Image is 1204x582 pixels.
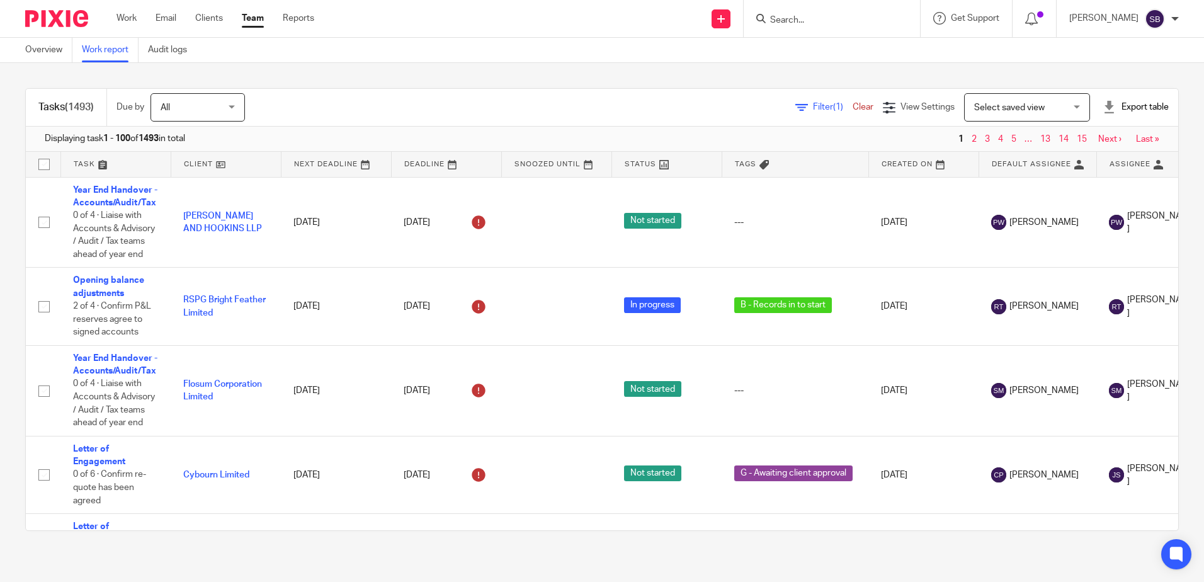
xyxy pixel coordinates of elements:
a: 13 [1040,135,1050,144]
span: In progress [624,297,681,313]
img: svg%3E [1109,215,1124,230]
span: [PERSON_NAME] [1009,300,1079,312]
span: Not started [624,465,681,481]
a: Opening balance adjustments [73,276,144,297]
a: Clear [853,103,873,111]
span: 0 of 4 · Liaise with Accounts & Advisory / Audit / Tax teams ahead of year end [73,380,155,428]
td: [DATE] [281,177,391,268]
b: 1 - 100 [103,134,130,143]
nav: pager [955,134,1159,144]
span: [PERSON_NAME] [1127,210,1194,236]
img: svg%3E [1109,467,1124,482]
span: [PERSON_NAME] [1009,469,1079,481]
img: svg%3E [1109,383,1124,398]
img: svg%3E [991,467,1006,482]
a: 15 [1077,135,1087,144]
td: [DATE] [868,345,979,436]
a: 2 [972,135,977,144]
div: --- [734,384,856,397]
td: [DATE] [281,268,391,345]
span: Filter [813,103,853,111]
img: svg%3E [1145,9,1165,29]
span: [PERSON_NAME] [1009,216,1079,229]
span: … [1021,132,1035,147]
td: [DATE] [281,345,391,436]
span: [PERSON_NAME] [1127,462,1194,488]
td: [DATE] [868,177,979,268]
span: 2 of 4 · Confirm P&L reserves agree to signed accounts [73,302,151,336]
input: Search [769,15,882,26]
span: [PERSON_NAME] [1127,378,1194,404]
a: Clients [195,12,223,25]
div: [DATE] [404,380,489,401]
span: All [161,103,170,112]
div: [DATE] [404,465,489,485]
p: [PERSON_NAME] [1069,12,1139,25]
div: Export table [1103,101,1169,113]
img: svg%3E [991,215,1006,230]
img: svg%3E [1109,299,1124,314]
a: Next › [1098,135,1122,144]
span: B - Records in to start [734,297,832,313]
img: Pixie [25,10,88,27]
span: 0 of 6 · Confirm re-quote has been agreed [73,471,146,505]
a: Letter of Engagement [73,522,125,544]
span: 1 [955,132,967,147]
a: Work report [82,38,139,62]
span: View Settings [900,103,955,111]
div: [DATE] [404,297,489,317]
a: Flosum Corporation Limited [183,380,262,401]
img: svg%3E [991,383,1006,398]
a: Reports [283,12,314,25]
h1: Tasks [38,101,94,114]
span: Not started [624,213,681,229]
a: Email [156,12,176,25]
a: RSPG Bright Feather Limited [183,295,266,317]
a: Audit logs [148,38,196,62]
p: Due by [116,101,144,113]
a: Team [242,12,264,25]
a: Year End Handover - Accounts/Audit/Tax [73,354,157,375]
a: Year End Handover - Accounts/Audit/Tax [73,186,157,207]
span: (1493) [65,102,94,112]
span: Tags [735,161,756,168]
a: Last » [1136,135,1159,144]
span: (1) [833,103,843,111]
div: [DATE] [404,212,489,232]
a: [PERSON_NAME] AND HOOKINS LLP [183,212,262,233]
b: 1493 [139,134,159,143]
a: Overview [25,38,72,62]
span: Displaying task of in total [45,132,185,145]
span: Get Support [951,14,999,23]
a: 4 [998,135,1003,144]
a: Work [116,12,137,25]
span: [PERSON_NAME] [1127,294,1194,319]
td: [DATE] [868,436,979,513]
span: G - Awaiting client approval [734,465,853,481]
img: svg%3E [991,299,1006,314]
a: 3 [985,135,990,144]
span: [PERSON_NAME] [1009,384,1079,397]
a: 14 [1059,135,1069,144]
td: [DATE] [281,436,391,513]
span: 0 of 4 · Liaise with Accounts & Advisory / Audit / Tax teams ahead of year end [73,211,155,259]
span: Not started [624,381,681,397]
td: [DATE] [868,268,979,345]
div: --- [734,216,856,229]
a: Cybourn Limited [183,471,249,479]
a: 5 [1011,135,1016,144]
span: Select saved view [974,103,1045,112]
a: Letter of Engagement [73,445,125,466]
